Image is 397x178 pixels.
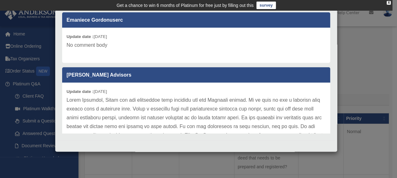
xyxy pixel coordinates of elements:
p: [PERSON_NAME] Advisors [62,67,330,83]
small: [DATE] [67,34,107,39]
b: Update date : [67,34,94,39]
p: Emaniece Gordonuserc [62,12,330,28]
div: Get a chance to win 6 months of Platinum for free just by filling out this [116,2,254,9]
p: No comment body [67,41,326,50]
div: close [387,1,391,5]
a: survey [256,2,276,9]
small: [DATE] [67,89,107,94]
b: Update date : [67,89,94,94]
